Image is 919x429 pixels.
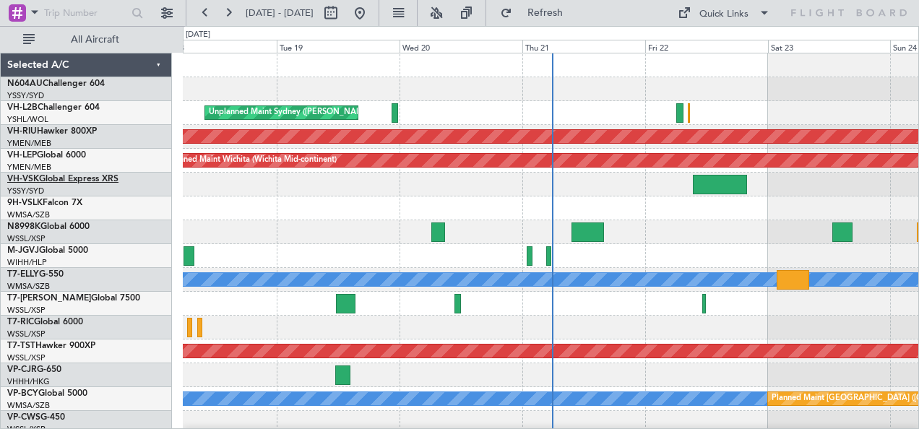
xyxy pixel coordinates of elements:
[38,35,152,45] span: All Aircraft
[7,270,39,279] span: T7-ELLY
[515,8,576,18] span: Refresh
[7,389,87,398] a: VP-BCYGlobal 5000
[7,389,38,398] span: VP-BCY
[7,151,86,160] a: VH-LEPGlobal 6000
[7,352,46,363] a: WSSL/XSP
[7,329,46,339] a: WSSL/XSP
[7,413,40,422] span: VP-CWS
[699,7,748,22] div: Quick Links
[7,294,140,303] a: T7-[PERSON_NAME]Global 7500
[158,149,337,171] div: Unplanned Maint Wichita (Wichita Mid-continent)
[7,103,100,112] a: VH-L2BChallenger 604
[7,186,44,196] a: YSSY/SYD
[209,102,387,123] div: Unplanned Maint Sydney ([PERSON_NAME] Intl)
[7,199,43,207] span: 9H-VSLK
[7,222,90,231] a: N8998KGlobal 6000
[7,114,48,125] a: YSHL/WOL
[7,175,39,183] span: VH-VSK
[7,365,61,374] a: VP-CJRG-650
[7,281,50,292] a: WMSA/SZB
[186,29,210,41] div: [DATE]
[7,90,44,101] a: YSSY/SYD
[7,209,50,220] a: WMSA/SZB
[7,199,82,207] a: 9H-VSLKFalcon 7X
[7,270,64,279] a: T7-ELLYG-550
[7,365,37,374] span: VP-CJR
[7,103,38,112] span: VH-L2B
[670,1,777,25] button: Quick Links
[7,318,34,326] span: T7-RIC
[7,79,43,88] span: N604AU
[277,40,400,53] div: Tue 19
[7,305,46,316] a: WSSL/XSP
[7,342,95,350] a: T7-TSTHawker 900XP
[7,79,105,88] a: N604AUChallenger 604
[7,138,51,149] a: YMEN/MEB
[7,162,51,173] a: YMEN/MEB
[7,413,65,422] a: VP-CWSG-450
[7,151,37,160] span: VH-LEP
[7,175,118,183] a: VH-VSKGlobal Express XRS
[154,40,277,53] div: Mon 18
[400,40,522,53] div: Wed 20
[7,376,50,387] a: VHHH/HKG
[7,246,88,255] a: M-JGVJGlobal 5000
[7,400,50,411] a: WMSA/SZB
[7,257,47,268] a: WIHH/HLP
[7,222,40,231] span: N8998K
[7,318,83,326] a: T7-RICGlobal 6000
[768,40,891,53] div: Sat 23
[7,294,91,303] span: T7-[PERSON_NAME]
[7,127,37,136] span: VH-RIU
[645,40,768,53] div: Fri 22
[7,233,46,244] a: WSSL/XSP
[44,2,127,24] input: Trip Number
[16,28,157,51] button: All Aircraft
[493,1,580,25] button: Refresh
[522,40,645,53] div: Thu 21
[7,246,39,255] span: M-JGVJ
[7,127,97,136] a: VH-RIUHawker 800XP
[246,6,314,19] span: [DATE] - [DATE]
[7,342,35,350] span: T7-TST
